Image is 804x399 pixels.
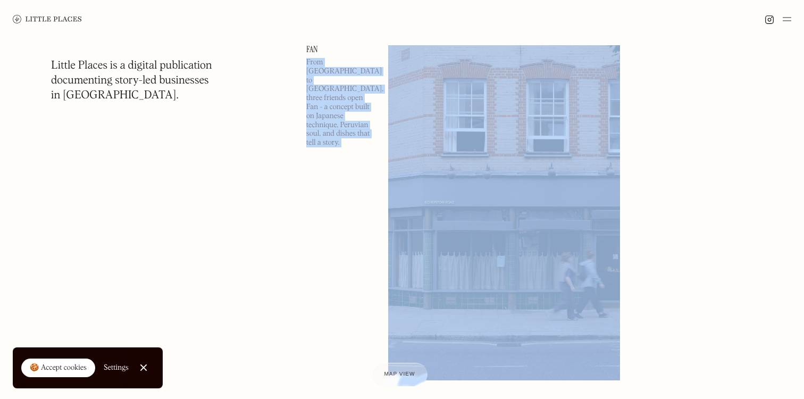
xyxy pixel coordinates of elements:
h1: Little Places is a digital publication documenting story-led businesses in [GEOGRAPHIC_DATA]. [51,59,212,103]
a: Close Cookie Popup [133,357,154,378]
span: Map view [384,371,415,377]
a: Settings [104,356,129,380]
div: Settings [104,364,129,371]
p: From [GEOGRAPHIC_DATA] to [GEOGRAPHIC_DATA], three friends open Fan - a concept built on Japanese... [306,58,375,147]
a: 🍪 Accept cookies [21,359,95,378]
img: Fan [388,45,620,380]
div: 🍪 Accept cookies [30,363,87,373]
a: Fan [306,45,375,54]
a: Map view [372,363,428,386]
